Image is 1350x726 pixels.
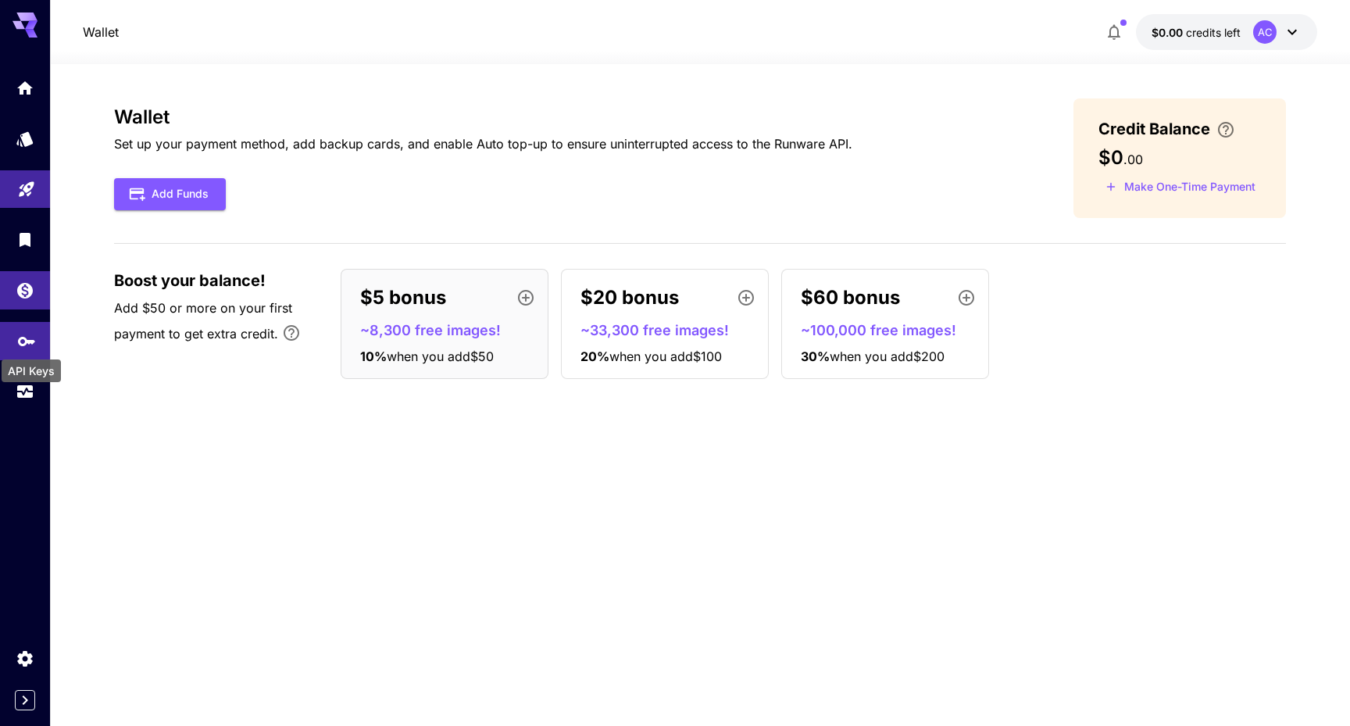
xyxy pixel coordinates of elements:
[801,284,900,312] p: $60 bonus
[1152,26,1186,39] span: $0.00
[17,327,36,346] div: API Keys
[801,320,982,341] p: ~100,000 free images!
[16,649,34,668] div: Settings
[16,73,34,93] div: Home
[114,134,852,153] p: Set up your payment method, add backup cards, and enable Auto top-up to ensure uninterrupted acce...
[580,320,762,341] p: ~33,300 free images!
[1098,146,1123,169] span: $0
[609,349,722,364] span: when you add $100
[1186,26,1241,39] span: credits left
[114,300,292,342] span: Add $50 or more on your first payment to get extra credit.
[1253,20,1277,44] div: AC
[16,382,34,402] div: Usage
[16,276,34,295] div: Wallet
[580,284,679,312] p: $20 bonus
[1210,120,1241,139] button: Enter your card details and choose an Auto top-up amount to avoid service interruptions. We'll au...
[2,359,61,382] div: API Keys
[1098,175,1262,199] button: Make a one-time, non-recurring payment
[801,349,830,364] span: 30 %
[114,269,266,292] span: Boost your balance!
[580,349,609,364] span: 20 %
[360,284,446,312] p: $5 bonus
[387,349,494,364] span: when you add $50
[83,23,119,41] nav: breadcrumb
[1136,14,1317,50] button: $0.00AC
[16,230,34,249] div: Library
[16,124,34,144] div: Models
[114,106,852,128] h3: Wallet
[1098,117,1210,141] span: Credit Balance
[114,178,226,210] button: Add Funds
[276,317,307,349] button: Bonus applies only to your first payment, up to 30% on the first $1,000.
[83,23,119,41] a: Wallet
[830,349,945,364] span: when you add $200
[360,320,541,341] p: ~8,300 free images!
[17,174,36,194] div: Playground
[360,349,387,364] span: 10 %
[15,690,35,710] button: Expand sidebar
[1152,24,1241,41] div: $0.00
[1123,152,1143,167] span: . 00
